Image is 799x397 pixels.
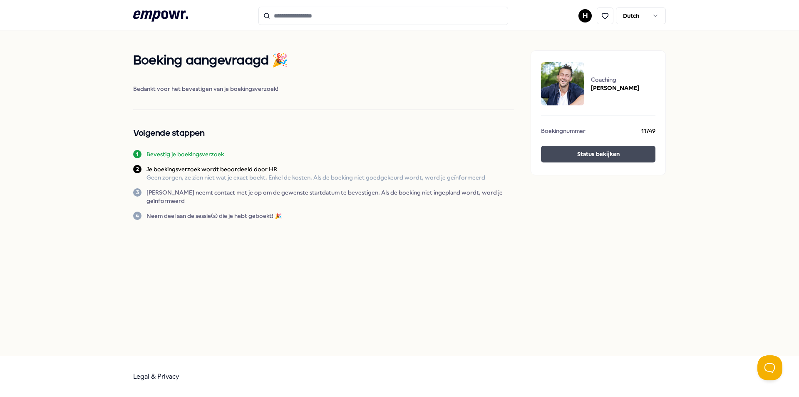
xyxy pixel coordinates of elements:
[757,355,782,380] iframe: Help Scout Beacon - Open
[146,173,485,182] p: Geen zorgen, ze zien niet wat je exact boekt. Enkel de kosten. Als de boeking niet goedgekeurd wo...
[541,127,586,137] span: Boekingnummer
[133,188,141,197] div: 3
[591,75,639,84] span: Coaching
[591,84,639,92] span: [PERSON_NAME]
[541,146,655,162] button: Status bekijken
[133,212,141,220] div: 4
[146,188,514,205] p: [PERSON_NAME] neemt contact met je op om de gewenste startdatum te bevestigen. Als de boeking nie...
[146,165,485,173] p: Je boekingsverzoek wordt beoordeeld door HR
[258,7,508,25] input: Search for products, categories or subcategories
[641,127,655,137] span: 11749
[133,150,141,158] div: 1
[133,372,179,380] a: Legal & Privacy
[578,9,592,22] button: H
[133,165,141,173] div: 2
[133,85,514,93] span: Bedankt voor het bevestigen van je boekingsverzoek!
[146,212,282,220] p: Neem deel aan de sessie(s) die je hebt geboekt! 🎉
[146,150,224,158] p: Bevestig je boekingsverzoek
[541,62,584,105] img: package image
[133,127,514,140] h2: Volgende stappen
[541,146,655,165] a: Status bekijken
[133,50,514,71] h1: Boeking aangevraagd 🎉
